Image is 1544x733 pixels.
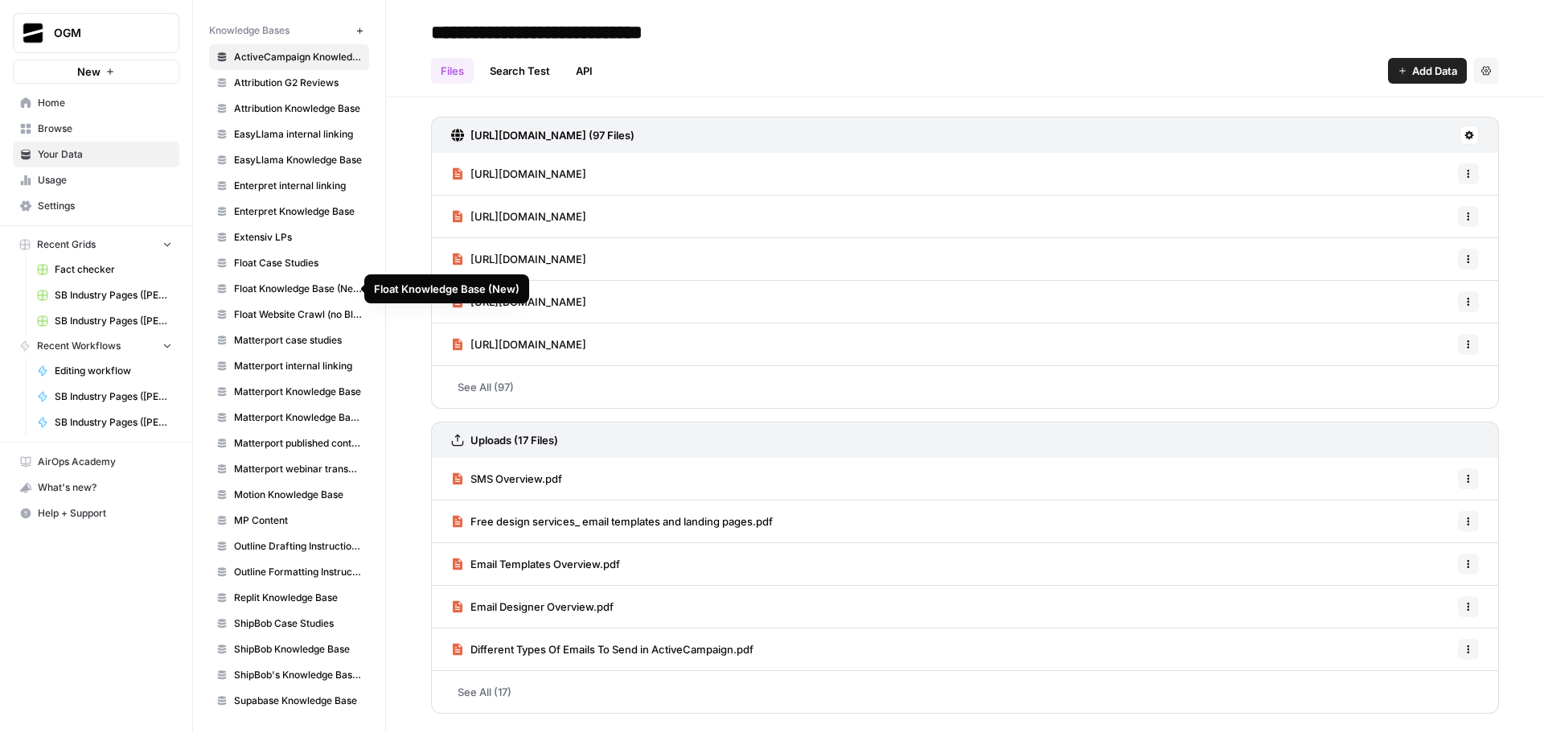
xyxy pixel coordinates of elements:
span: Matterport case studies [234,333,362,348]
span: Matterport Knowledge Base [234,385,362,399]
span: Fact checker [55,262,172,277]
a: Extensiv LPs [209,224,369,250]
a: Your Data [13,142,179,167]
a: ShipBob Case Studies [209,611,369,636]
span: Usage [38,173,172,187]
h3: Uploads (17 Files) [470,432,558,448]
a: [URL][DOMAIN_NAME] [451,153,586,195]
span: SB Industry Pages ([PERSON_NAME] v3) [55,389,172,404]
span: Matterport published content [234,436,362,451]
a: Replit Knowledge Base [209,585,369,611]
span: Outline Drafting Instructions V2 [234,539,362,554]
span: Matterport webinar transcripts [234,462,362,476]
img: OGM Logo [18,19,47,47]
span: OGM [54,25,151,41]
a: Enterpret Knowledge Base [209,199,369,224]
a: Browse [13,116,179,142]
a: Matterport webinar transcripts [209,456,369,482]
span: Recent Grids [37,237,96,252]
a: MP Content [209,508,369,533]
a: EasyLlama internal linking [209,121,369,147]
span: Motion Knowledge Base [234,488,362,502]
span: Email Designer Overview.pdf [470,599,614,615]
a: Outline Formatting Instructions [209,559,369,585]
a: Free design services_ email templates and landing pages.pdf [451,500,773,542]
a: Supabase Knowledge Base [209,688,369,714]
span: SMS Overview.pdf [470,471,562,487]
span: Outline Formatting Instructions [234,565,362,579]
button: What's new? [13,475,179,500]
a: Fact checker [30,257,179,282]
span: Knowledge Bases [209,23,289,38]
span: Email Templates Overview.pdf [470,556,620,572]
span: Your Data [38,147,172,162]
span: ShipBob Case Studies [234,616,362,631]
span: Settings [38,199,172,213]
span: Extensiv LPs [234,230,362,245]
a: ShipBob Knowledge Base [209,636,369,662]
a: ShipBob's Knowledge Base V2 [209,662,369,688]
h3: [URL][DOMAIN_NAME] (97 Files) [470,127,634,143]
span: ShipBob Knowledge Base [234,642,362,657]
a: Usage [13,167,179,193]
a: Matterport internal linking [209,353,369,379]
span: Float Case Studies [234,256,362,270]
span: New [77,64,101,80]
span: MP Content [234,513,362,528]
span: Enterpret internal linking [234,179,362,193]
a: Matterport Knowledge Base [209,379,369,405]
a: Matterport published content [209,430,369,456]
span: EasyLlama internal linking [234,127,362,142]
span: Add Data [1412,63,1457,79]
span: SB Industry Pages ([PERSON_NAME] v3) [55,415,172,430]
span: Float Knowledge Base (New) [234,282,362,296]
span: ShipBob's Knowledge Base V2 [234,668,362,682]
a: Float Case Studies [209,250,369,276]
a: Search Test [480,58,560,84]
a: See All (17) [431,671,1499,713]
span: SB Industry Pages ([PERSON_NAME] v3) Grid [55,288,172,303]
a: SB Industry Pages ([PERSON_NAME] v3) [30,384,179,410]
div: What's new? [14,476,179,500]
a: Settings [13,193,179,219]
span: [URL][DOMAIN_NAME] [470,251,586,267]
span: [URL][DOMAIN_NAME] [470,166,586,182]
span: SB Industry Pages ([PERSON_NAME] v3) Grid [55,314,172,328]
span: Recent Workflows [37,339,121,353]
a: Uploads (17 Files) [451,422,558,458]
a: Float Knowledge Base (New) [209,276,369,302]
a: SB Industry Pages ([PERSON_NAME] v3) [30,410,179,435]
span: Float Website Crawl (no Blog) [234,307,362,322]
span: Enterpret Knowledge Base [234,204,362,219]
span: [URL][DOMAIN_NAME] [470,336,586,352]
a: Motion Knowledge Base [209,482,369,508]
span: Help + Support [38,506,172,521]
a: Matterport case studies [209,327,369,353]
span: Attribution G2 Reviews [234,76,362,90]
a: Editing workflow [30,358,179,384]
a: SB Industry Pages ([PERSON_NAME] v3) Grid [30,308,179,334]
a: SB Industry Pages ([PERSON_NAME] v3) Grid [30,282,179,308]
a: Files [431,58,474,84]
a: Outline Drafting Instructions V2 [209,533,369,559]
a: SMS Overview.pdf [451,458,562,500]
span: Home [38,96,172,110]
a: EasyLlama Knowledge Base [209,147,369,173]
a: Attribution G2 Reviews [209,70,369,96]
span: [URL][DOMAIN_NAME] [470,294,586,310]
a: Matterport Knowledge Base V2 [209,405,369,430]
button: Help + Support [13,500,179,526]
a: [URL][DOMAIN_NAME] [451,196,586,237]
span: Different Types Of Emails To Send in ActiveCampaign.pdf [470,641,754,657]
span: EasyLlama Knowledge Base [234,153,362,167]
span: Matterport Knowledge Base V2 [234,410,362,425]
a: Different Types Of Emails To Send in ActiveCampaign.pdf [451,628,754,670]
a: ActiveCampaign Knowledge Base [209,44,369,70]
span: ActiveCampaign Knowledge Base [234,50,362,64]
a: Email Designer Overview.pdf [451,586,614,628]
button: Recent Workflows [13,334,179,358]
a: [URL][DOMAIN_NAME] [451,281,586,323]
a: [URL][DOMAIN_NAME] [451,323,586,365]
a: Attribution Knowledge Base [209,96,369,121]
a: Email Templates Overview.pdf [451,543,620,585]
